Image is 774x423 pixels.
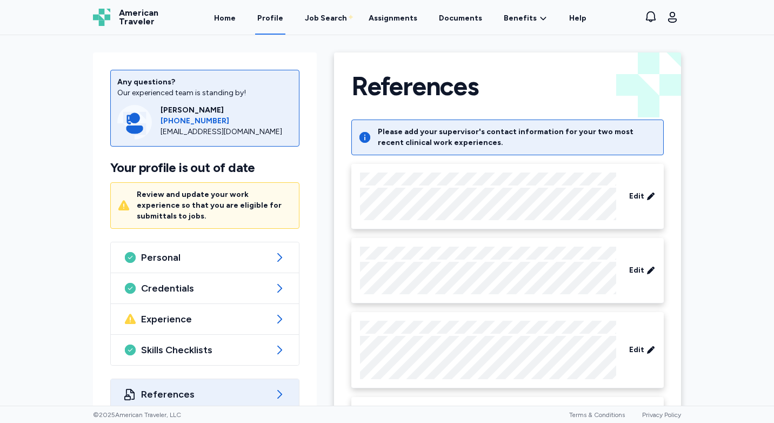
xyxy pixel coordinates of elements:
[351,312,664,388] div: Edit
[629,345,644,355] span: Edit
[161,116,292,127] a: [PHONE_NUMBER]
[141,282,269,295] span: Credentials
[141,251,269,264] span: Personal
[117,105,152,140] img: Consultant
[117,88,292,98] div: Our experienced team is standing by!
[161,127,292,137] div: [EMAIL_ADDRESS][DOMAIN_NAME]
[305,13,347,24] div: Job Search
[504,13,537,24] span: Benefits
[161,105,292,116] div: [PERSON_NAME]
[351,238,664,303] div: Edit
[93,411,181,419] span: © 2025 American Traveler, LLC
[629,265,644,276] span: Edit
[137,189,292,222] div: Review and update your work experience so that you are eligible for submittals to jobs.
[141,388,269,401] span: References
[504,13,548,24] a: Benefits
[255,1,285,35] a: Profile
[141,343,269,356] span: Skills Checklists
[141,313,269,326] span: Experience
[119,9,158,26] span: American Traveler
[378,127,657,148] div: Please add your supervisor's contact information for your two most recent clinical work experiences.
[117,77,292,88] div: Any questions?
[110,160,299,176] h1: Your profile is out of date
[629,191,644,202] span: Edit
[569,411,625,419] a: Terms & Conditions
[642,411,681,419] a: Privacy Policy
[351,164,664,229] div: Edit
[351,70,478,102] h1: References
[93,9,110,26] img: Logo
